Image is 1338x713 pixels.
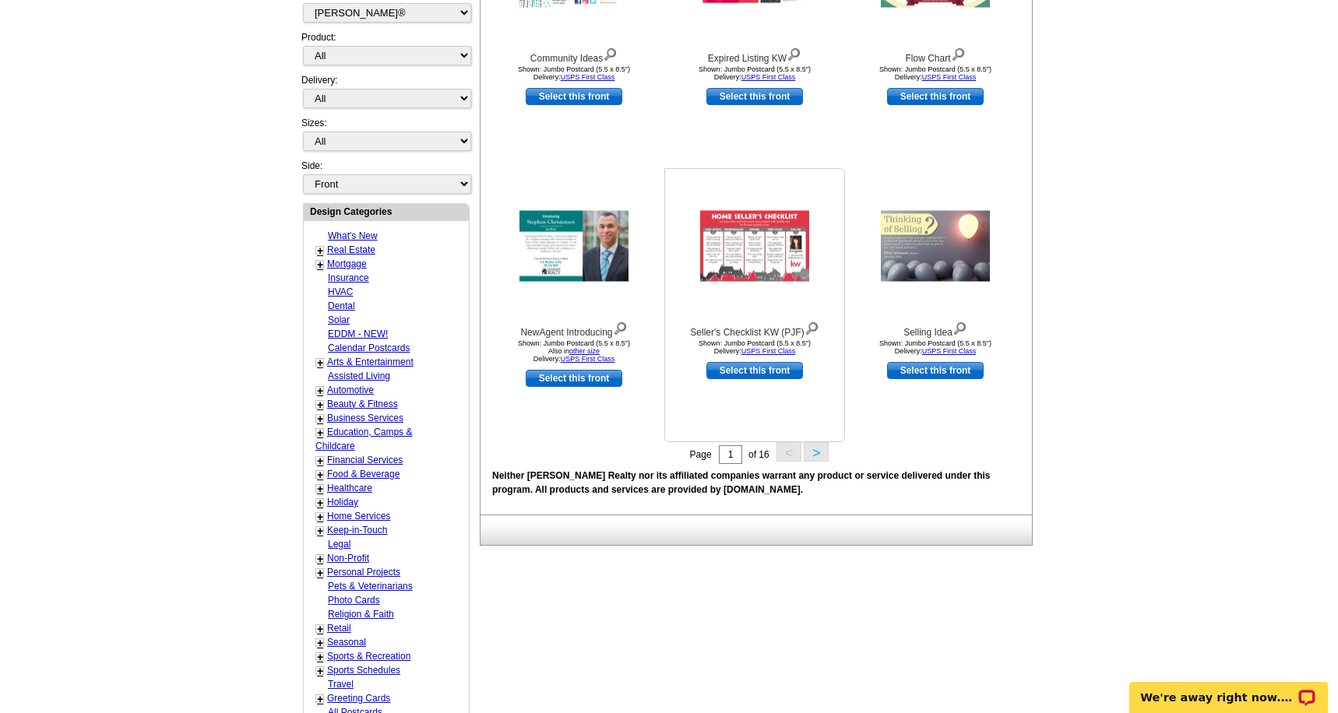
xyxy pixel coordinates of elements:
[922,73,977,81] a: USPS First Class
[741,347,796,355] a: USPS First Class
[669,65,840,81] div: Shown: Jumbo Postcard (5.5 x 8.5") Delivery:
[327,455,403,465] a: Financial Services
[317,623,323,635] a: +
[700,211,809,282] img: Seller's Checklist KW (PJF)
[748,449,769,460] span: of 16
[317,511,323,523] a: +
[328,314,350,325] a: Solar
[613,318,628,335] img: view design details
[317,455,323,467] a: +
[922,347,977,355] a: USPS First Class
[327,399,398,409] a: Beauty & Fitness
[328,679,354,690] a: Travel
[952,318,967,335] img: view design details
[317,651,323,663] a: +
[328,300,355,311] a: Dental
[327,483,372,493] a: Healthcare
[317,427,323,439] a: +
[328,230,378,241] a: What's New
[327,693,390,704] a: Greeting Cards
[317,637,323,649] a: +
[669,44,840,65] div: Expired Listing KW
[526,88,622,105] a: use this design
[706,362,803,379] a: use this design
[669,339,840,355] div: Shown: Jumbo Postcard (5.5 x 8.5") Delivery:
[317,553,323,565] a: +
[850,318,1021,339] div: Selling Idea
[328,539,350,550] a: Legal
[887,362,984,379] a: use this design
[526,370,622,387] a: use this design
[805,318,819,335] img: view design details
[301,73,470,116] div: Delivery:
[301,116,470,159] div: Sizes:
[787,44,801,61] img: view design details
[327,469,400,479] a: Food & Beverage
[327,651,410,662] a: Sports & Recreation
[327,244,375,255] a: Real Estate
[327,356,414,367] a: Arts & Entertainment
[327,258,367,269] a: Mortgage
[327,665,400,676] a: Sports Schedules
[317,483,323,495] a: +
[741,73,796,81] a: USPS First Class
[488,318,660,339] div: NewAgent Introducing
[304,204,469,219] div: Design Categories
[301,30,470,73] div: Product:
[328,371,390,381] a: Assisted Living
[887,88,984,105] a: use this design
[327,623,351,634] a: Retail
[328,581,413,592] a: Pets & Veterinarians
[850,339,1021,355] div: Shown: Jumbo Postcard (5.5 x 8.5") Delivery:
[327,413,403,423] a: Business Services
[327,567,400,578] a: Personal Projects
[328,595,380,606] a: Photo Cards
[804,442,829,462] button: >
[328,328,388,339] a: EDDM - NEW!
[951,44,966,61] img: view design details
[317,385,323,397] a: +
[327,497,358,508] a: Holiday
[1119,664,1338,713] iframe: LiveChat chat widget
[548,347,600,355] span: Also in
[881,211,990,282] img: Selling Idea
[317,356,323,369] a: +
[488,44,660,65] div: Community Ideas
[317,399,323,411] a: +
[301,159,470,195] div: Side:
[317,693,323,705] a: +
[690,449,712,460] span: Page
[317,469,323,481] a: +
[317,567,323,579] a: +
[328,286,353,297] a: HVAC
[328,272,369,283] a: Insurance
[317,497,323,509] a: +
[569,347,600,355] a: other size
[327,553,369,564] a: Non-Profit
[603,44,618,61] img: view design details
[669,318,840,339] div: Seller's Checklist KW (PJF)
[776,442,801,462] button: <
[328,609,394,620] a: Religion & Faith
[327,525,387,536] a: Keep-in-Touch
[327,511,390,522] a: Home Services
[317,665,323,677] a: +
[317,525,323,537] a: +
[519,211,629,282] img: NewAgent Introducing
[488,65,660,81] div: Shown: Jumbo Postcard (5.5 x 8.5") Delivery:
[317,258,323,271] a: +
[317,413,323,425] a: +
[561,355,615,363] a: USPS First Class
[561,73,615,81] a: USPS First Class
[706,88,803,105] a: use this design
[328,342,410,353] a: Calendar Postcards
[850,44,1021,65] div: Flow Chart
[317,244,323,257] a: +
[850,65,1021,81] div: Shown: Jumbo Postcard (5.5 x 8.5") Delivery:
[315,427,412,451] a: Education, Camps & Childcare
[327,637,366,648] a: Seasonal
[327,385,374,395] a: Automotive
[488,339,660,363] div: Shown: Jumbo Postcard (5.5 x 8.5") Delivery:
